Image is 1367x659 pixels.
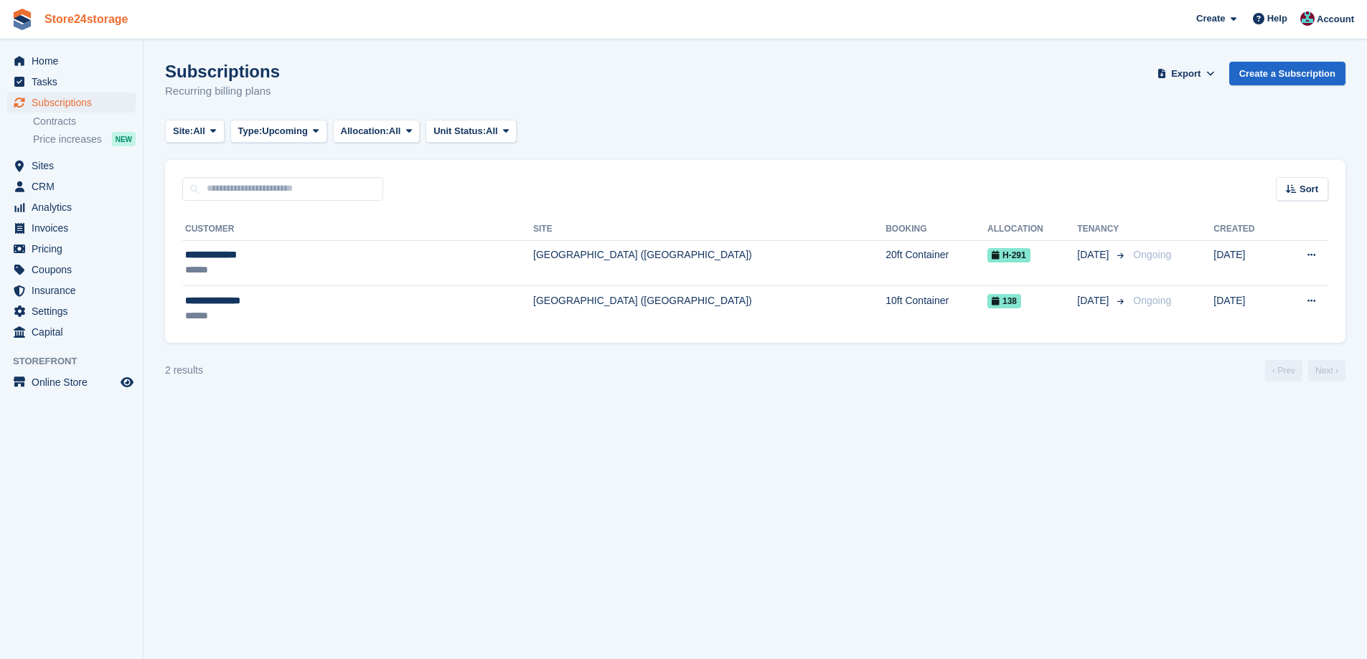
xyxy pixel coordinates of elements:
span: Account [1317,12,1354,27]
span: Help [1267,11,1287,26]
img: George [1300,11,1315,26]
img: stora-icon-8386f47178a22dfd0bd8f6a31ec36ba5ce8667c1dd55bd0f319d3a0aa187defe.svg [11,9,33,30]
a: Store24storage [39,7,134,31]
span: Create [1196,11,1225,26]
